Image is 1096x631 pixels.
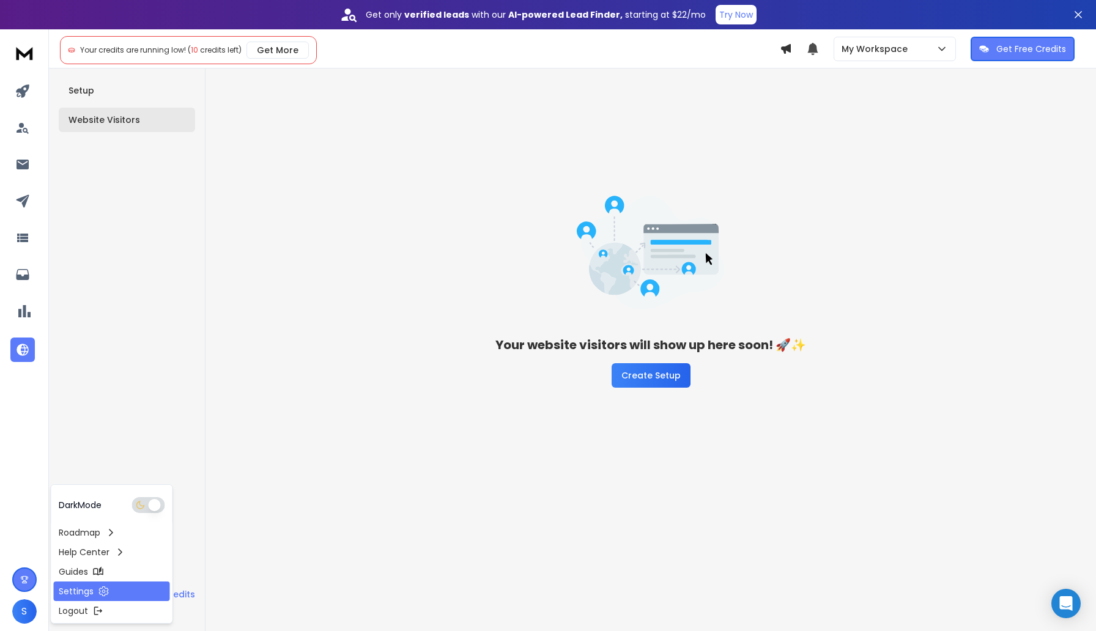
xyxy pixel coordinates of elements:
[59,585,94,597] p: Settings
[12,599,37,624] button: S
[366,9,706,21] p: Get only with our starting at $22/mo
[59,566,88,578] p: Guides
[191,45,198,55] span: 10
[59,546,109,558] p: Help Center
[508,9,623,21] strong: AI-powered Lead Finder,
[188,45,242,55] span: ( credits left)
[612,363,691,388] button: Create Setup
[996,43,1066,55] p: Get Free Credits
[719,9,753,21] p: Try Now
[495,336,806,353] h3: Your website visitors will show up here soon! 🚀✨
[59,526,100,539] p: Roadmap
[404,9,469,21] strong: verified leads
[971,37,1075,61] button: Get Free Credits
[716,5,757,24] button: Try Now
[1051,589,1081,618] div: Open Intercom Messenger
[59,605,88,617] p: Logout
[54,581,170,601] a: Settings
[59,499,102,511] p: Dark Mode
[54,562,170,581] a: Guides
[59,78,195,103] button: Setup
[246,42,309,59] button: Get More
[842,43,913,55] p: My Workspace
[80,45,186,55] span: Your credits are running low!
[54,523,170,542] a: Roadmap
[59,108,195,132] button: Website Visitors
[54,542,170,562] a: Help Center
[12,42,37,64] img: logo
